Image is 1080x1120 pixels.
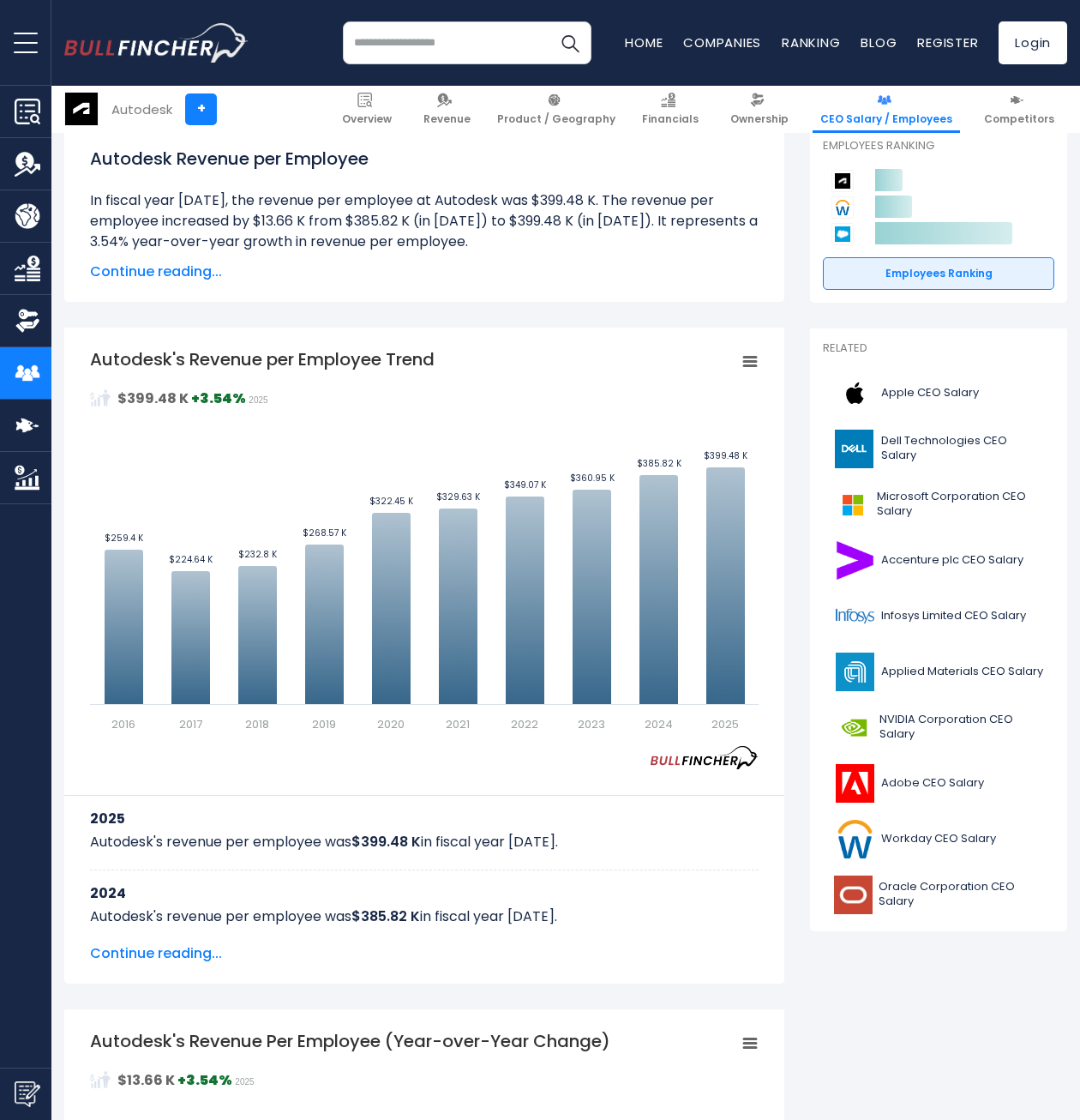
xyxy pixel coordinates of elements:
[436,491,481,503] text: $329.63 K
[169,553,213,566] text: $224.64 K
[65,93,98,125] img: ADSK logo
[111,99,172,119] div: Autodesk
[342,112,392,126] span: Overview
[185,93,217,125] a: +
[881,553,1023,568] span: Accenture plc CEO Salary
[833,374,876,412] img: AAPL logo
[833,597,876,635] img: INFY logo
[831,196,854,219] img: Workday competitors logo
[446,716,470,732] text: 2021
[833,653,876,691] img: AMAT logo
[177,1070,232,1090] strong: +3.54%
[730,112,789,126] span: Ownership
[90,190,759,252] li: In fiscal year [DATE], the revenue per employee at Autodesk was $399.48 K. The revenue per employ...
[999,21,1067,64] a: Login
[90,347,759,733] svg: Autodesk's Revenue per Employee Trend
[303,527,347,539] text: $268.57 K
[90,146,759,172] h1: Autodesk Revenue per Employee
[489,86,623,133] a: Product / Geography
[823,537,1054,584] a: Accenture plc CEO Salary
[877,490,1044,519] span: Microsoft Corporation CEO Salary
[90,832,759,852] p: Autodesk's revenue per employee was in fiscal year [DATE].
[334,86,399,133] a: Overview
[823,648,1054,695] a: Applied Materials CEO Salary
[549,21,591,64] button: Search
[90,808,759,829] h3: 2025
[879,713,1044,742] span: NVIDIA Corporation CEO Salary
[570,472,615,485] text: $360.95 K
[90,906,759,927] p: Autodesk's revenue per employee was in fiscal year [DATE].
[179,716,202,732] text: 2017
[723,86,796,133] a: Ownership
[312,716,336,732] text: 2019
[369,495,414,508] text: $322.45 K
[833,764,876,803] img: ADBE logo
[423,112,471,126] span: Revenue
[637,457,682,470] text: $385.82 K
[377,716,405,732] text: 2020
[861,33,897,51] a: Blog
[881,776,984,791] span: Adobe CEO Salary
[64,23,249,63] a: Go to homepage
[782,33,840,51] a: Ranking
[823,481,1054,528] a: Microsoft Corporation CEO Salary
[823,760,1054,807] a: Adobe CEO Salary
[879,880,1044,909] span: Oracle Corporation CEO Salary
[683,33,761,51] a: Companies
[90,262,759,282] span: Continue reading...
[511,716,538,732] text: 2022
[917,33,978,51] a: Register
[90,1069,111,1090] img: RevenuePerEmployee.svg
[351,906,420,926] b: $385.82 K
[823,370,1054,417] a: Apple CEO Salary
[634,86,706,133] a: Financials
[249,395,267,405] span: 2025
[90,388,111,408] img: RevenuePerEmployee.svg
[833,541,876,580] img: ACN logo
[833,876,873,914] img: ORCL logo
[984,112,1054,126] span: Competitors
[64,23,249,63] img: bullfincher logo
[642,112,699,126] span: Financials
[823,593,1054,640] a: Infosys Limited CEO Salary
[504,479,547,491] text: $349.07 K
[881,434,1044,463] span: Dell Technologies CEO Salary
[90,882,759,904] h3: 2024
[117,1070,175,1090] strong: $13.66 K
[645,716,673,732] text: 2024
[881,832,996,846] span: Workday CEO Salary
[881,386,979,400] span: Apple CEO Salary
[823,704,1054,751] a: NVIDIA Corporation CEO Salary
[238,548,278,561] text: $232.8 K
[820,112,952,126] span: CEO Salary / Employees
[245,716,269,732] text: 2018
[881,609,1026,623] span: Infosys Limited CEO Salary
[831,223,854,245] img: Salesforce competitors logo
[823,425,1054,473] a: Dell Technologies CEO Salary
[90,347,435,371] tspan: Autodesk's Revenue per Employee Trend
[105,532,144,545] text: $259.4 K
[625,33,663,51] a: Home
[831,170,854,192] img: Autodesk competitors logo
[235,1077,254,1087] span: 2025
[881,665,1043,679] span: Applied Materials CEO Salary
[90,943,759,964] span: Continue reading...
[823,257,1054,290] a: Employees Ranking
[191,388,246,408] strong: +3.54%
[833,708,874,747] img: NVDA logo
[813,86,960,133] a: CEO Salary / Employees
[351,832,421,852] b: $399.48 K
[497,112,615,126] span: Product / Geography
[833,485,872,524] img: MSFT logo
[823,341,1054,356] p: Related
[833,430,876,468] img: DELL logo
[823,816,1054,863] a: Workday CEO Salary
[416,86,478,133] a: Revenue
[976,86,1062,133] a: Competitors
[15,308,40,334] img: Ownership
[117,388,189,408] strong: $399.48 K
[833,820,876,858] img: WDAY logo
[90,1029,610,1053] tspan: Autodesk's Revenue Per Employee (Year-over-Year Change)
[823,139,1054,154] p: Employees Ranking
[578,716,605,732] text: 2023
